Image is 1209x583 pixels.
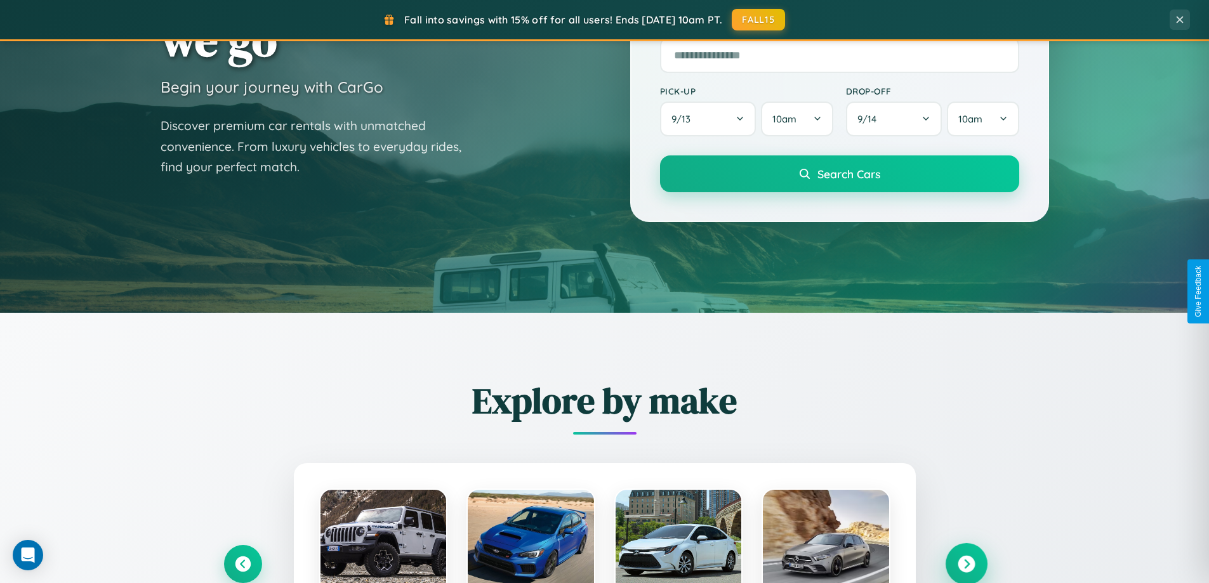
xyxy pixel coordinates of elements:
[161,77,383,96] h3: Begin your journey with CarGo
[404,13,722,26] span: Fall into savings with 15% off for all users! Ends [DATE] 10am PT.
[1194,266,1203,317] div: Give Feedback
[817,167,880,181] span: Search Cars
[846,102,942,136] button: 9/14
[224,376,986,425] h2: Explore by make
[761,102,833,136] button: 10am
[857,113,883,125] span: 9 / 14
[846,86,1019,96] label: Drop-off
[13,540,43,570] div: Open Intercom Messenger
[732,9,785,30] button: FALL15
[772,113,796,125] span: 10am
[660,155,1019,192] button: Search Cars
[958,113,982,125] span: 10am
[947,102,1019,136] button: 10am
[161,115,478,178] p: Discover premium car rentals with unmatched convenience. From luxury vehicles to everyday rides, ...
[660,86,833,96] label: Pick-up
[671,113,697,125] span: 9 / 13
[660,102,756,136] button: 9/13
